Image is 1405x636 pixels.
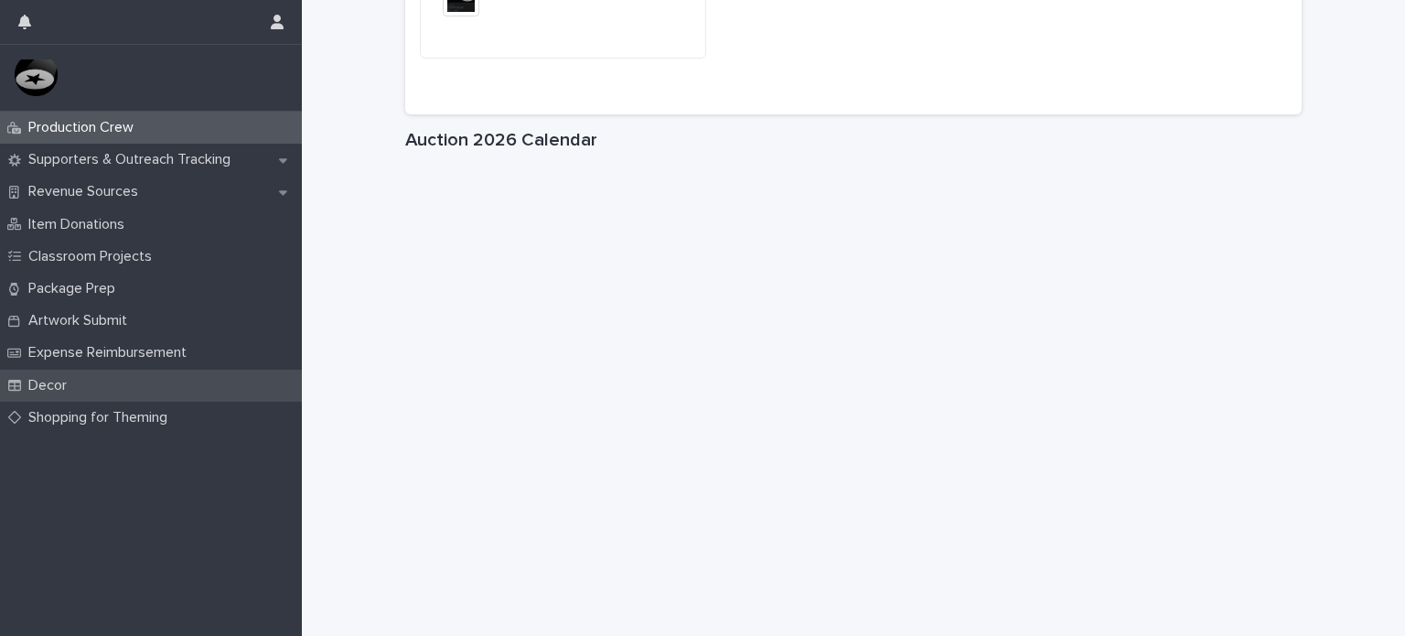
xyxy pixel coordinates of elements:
[21,280,130,297] p: Package Prep
[15,59,58,96] img: G0wEskHaQMChBipT0KU2
[405,129,1302,151] h1: Auction 2026 Calendar
[21,312,142,329] p: Artwork Submit
[21,183,153,200] p: Revenue Sources
[21,119,148,136] p: Production Crew
[21,344,201,361] p: Expense Reimbursement
[21,216,139,233] p: Item Donations
[21,377,81,394] p: Decor
[21,409,182,426] p: Shopping for Theming
[21,151,245,168] p: Supporters & Outreach Tracking
[21,248,166,265] p: Classroom Projects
